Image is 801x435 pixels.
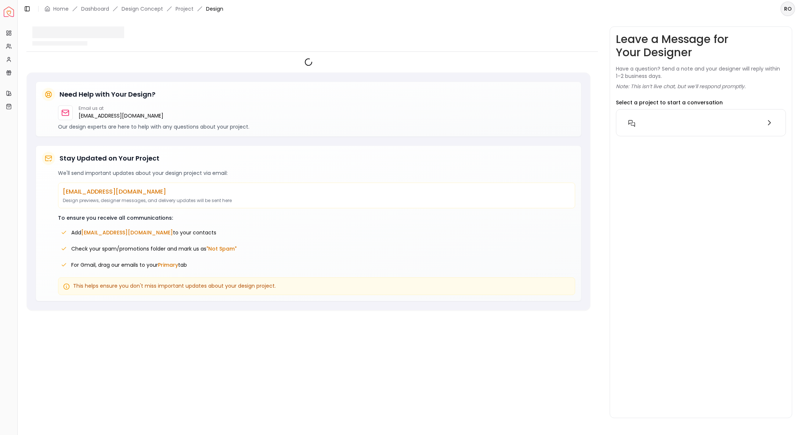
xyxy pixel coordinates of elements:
[206,5,223,12] span: Design
[59,153,159,163] h5: Stay Updated on Your Project
[58,214,575,222] p: To ensure you receive all communications:
[79,105,163,111] p: Email us at
[616,99,723,106] p: Select a project to start a conversation
[122,5,163,12] li: Design Concept
[53,5,69,12] a: Home
[71,245,237,252] span: Check your spam/promotions folder and mark us as
[58,123,575,130] p: Our design experts are here to help with any questions about your project.
[44,5,223,12] nav: breadcrumb
[616,65,786,80] p: Have a question? Send a note and your designer will reply within 1–2 business days.
[73,282,276,290] span: This helps ensure you don't miss important updates about your design project.
[4,7,14,17] a: Spacejoy
[176,5,194,12] a: Project
[71,261,187,269] span: For Gmail, drag our emails to your tab
[781,2,794,15] span: RO
[63,198,570,204] p: Design previews, designer messages, and delivery updates will be sent here
[79,111,163,120] a: [EMAIL_ADDRESS][DOMAIN_NAME]
[206,245,237,252] span: "Not Spam"
[81,229,173,236] span: [EMAIL_ADDRESS][DOMAIN_NAME]
[81,5,109,12] a: Dashboard
[63,187,570,196] p: [EMAIL_ADDRESS][DOMAIN_NAME]
[616,83,746,90] p: Note: This isn’t live chat, but we’ll respond promptly.
[59,89,155,100] h5: Need Help with Your Design?
[4,7,14,17] img: Spacejoy Logo
[158,261,178,269] span: Primary
[58,169,575,177] p: We'll send important updates about your design project via email:
[616,33,786,59] h3: Leave a Message for Your Designer
[780,1,795,16] button: RO
[71,229,216,236] span: Add to your contacts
